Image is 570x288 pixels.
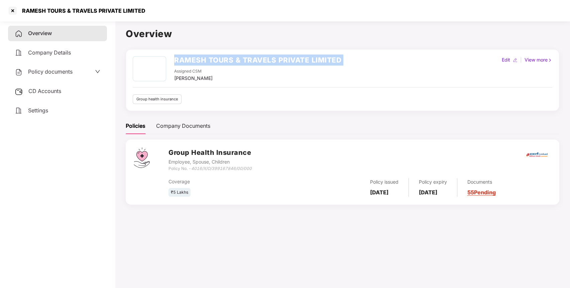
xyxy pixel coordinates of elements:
[95,69,100,74] span: down
[15,30,23,38] img: svg+xml;base64,PHN2ZyB4bWxucz0iaHR0cDovL3d3dy53My5vcmcvMjAwMC9zdmciIHdpZHRoPSIyNCIgaGVpZ2h0PSIyNC...
[28,30,52,36] span: Overview
[548,58,552,63] img: rightIcon
[467,189,496,196] a: 55 Pending
[168,148,252,158] h3: Group Health Insurance
[500,56,511,64] div: Edit
[15,107,23,115] img: svg+xml;base64,PHN2ZyB4bWxucz0iaHR0cDovL3d3dy53My5vcmcvMjAwMC9zdmciIHdpZHRoPSIyNCIgaGVpZ2h0PSIyNC...
[133,94,182,104] div: Group health insurance
[168,178,296,185] div: Coverage
[523,56,554,64] div: View more
[156,122,210,130] div: Company Documents
[134,148,150,168] img: svg+xml;base64,PHN2ZyB4bWxucz0iaHR0cDovL3d3dy53My5vcmcvMjAwMC9zdmciIHdpZHRoPSI0Ny43MTQiIGhlaWdodD...
[126,26,559,41] h1: Overview
[15,49,23,57] img: svg+xml;base64,PHN2ZyB4bWxucz0iaHR0cDovL3d3dy53My5vcmcvMjAwMC9zdmciIHdpZHRoPSIyNCIgaGVpZ2h0PSIyNC...
[370,189,388,196] b: [DATE]
[28,107,48,114] span: Settings
[168,166,252,172] div: Policy No. -
[168,188,191,197] div: ₹5 Lakhs
[419,178,447,186] div: Policy expiry
[18,7,145,14] div: RAMESH TOURS & TRAVELS PRIVATE LIMITED
[174,75,213,82] div: [PERSON_NAME]
[28,68,73,75] span: Policy documents
[168,158,252,166] div: Employee, Spouse, Children
[525,151,549,159] img: icici.png
[513,58,518,63] img: editIcon
[126,122,145,130] div: Policies
[174,55,341,66] h2: RAMESH TOURS & TRAVELS PRIVATE LIMITED
[419,189,437,196] b: [DATE]
[15,68,23,76] img: svg+xml;base64,PHN2ZyB4bWxucz0iaHR0cDovL3d3dy53My5vcmcvMjAwMC9zdmciIHdpZHRoPSIyNCIgaGVpZ2h0PSIyNC...
[28,88,61,94] span: CD Accounts
[174,68,213,75] div: Assigned CSM
[15,88,23,96] img: svg+xml;base64,PHN2ZyB3aWR0aD0iMjUiIGhlaWdodD0iMjQiIHZpZXdCb3g9IjAgMCAyNSAyNCIgZmlsbD0ibm9uZSIgeG...
[467,178,496,186] div: Documents
[191,166,252,171] i: 4016/X/O/399167846/00/000
[519,56,523,64] div: |
[370,178,398,186] div: Policy issued
[28,49,71,56] span: Company Details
